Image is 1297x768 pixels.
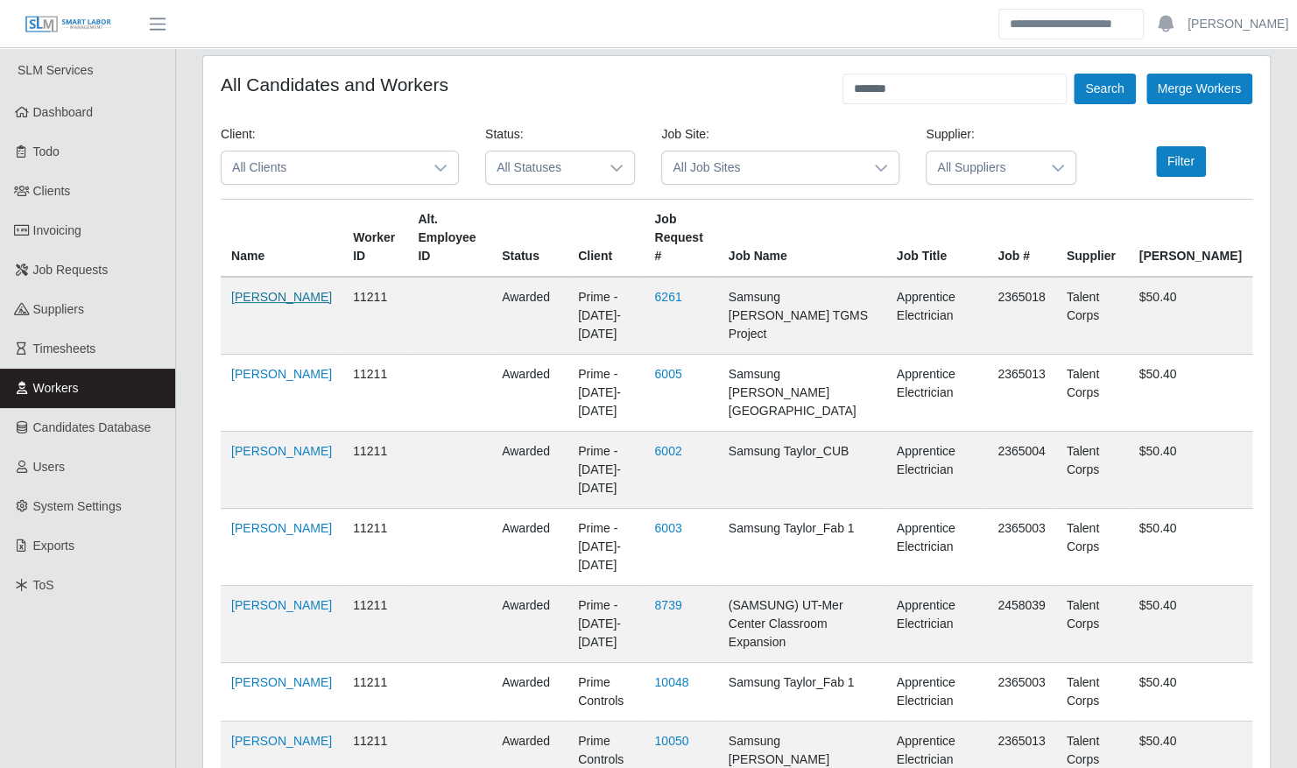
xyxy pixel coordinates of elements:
a: 6261 [654,290,681,304]
td: Prime - [DATE]-[DATE] [567,355,644,432]
span: All Job Sites [662,151,863,184]
td: Prime - [DATE]-[DATE] [567,586,644,663]
td: Apprentice Electrician [886,355,988,432]
a: 6005 [654,367,681,381]
td: Prime Controls [567,663,644,722]
a: 6003 [654,521,681,535]
a: 10048 [654,675,688,689]
th: Client [567,200,644,278]
span: Clients [33,184,71,198]
td: awarded [491,509,567,586]
td: 2365003 [987,509,1056,586]
th: Supplier [1056,200,1129,278]
td: Apprentice Electrician [886,432,988,509]
a: [PERSON_NAME] [231,675,332,689]
a: [PERSON_NAME] [231,734,332,748]
a: [PERSON_NAME] [231,444,332,458]
td: 2365004 [987,432,1056,509]
th: Job Request # [644,200,717,278]
td: Prime - [DATE]-[DATE] [567,509,644,586]
td: Talent Corps [1056,432,1129,509]
span: Todo [33,144,60,159]
td: Samsung Taylor_Fab 1 [718,509,886,586]
button: Search [1074,74,1135,104]
td: awarded [491,432,567,509]
span: Dashboard [33,105,94,119]
td: Talent Corps [1056,663,1129,722]
a: [PERSON_NAME] [231,290,332,304]
td: Talent Corps [1056,355,1129,432]
label: Status: [485,125,524,144]
th: Name [221,200,342,278]
span: Workers [33,381,79,395]
span: Timesheets [33,342,96,356]
th: Worker ID [342,200,407,278]
td: Samsung [PERSON_NAME][GEOGRAPHIC_DATA] [718,355,886,432]
td: Talent Corps [1056,277,1129,355]
a: [PERSON_NAME] [231,521,332,535]
td: Apprentice Electrician [886,277,988,355]
img: SLM Logo [25,15,112,34]
span: Exports [33,539,74,553]
td: awarded [491,586,567,663]
td: (SAMSUNG) UT-Mer Center Classroom Expansion [718,586,886,663]
a: [PERSON_NAME] [231,367,332,381]
label: Job Site: [661,125,708,144]
td: $50.40 [1128,663,1252,722]
label: Client: [221,125,256,144]
span: Candidates Database [33,420,152,434]
td: Talent Corps [1056,509,1129,586]
td: Apprentice Electrician [886,586,988,663]
td: 11211 [342,355,407,432]
td: $50.40 [1128,509,1252,586]
th: Job # [987,200,1056,278]
td: Samsung [PERSON_NAME] TGMS Project [718,277,886,355]
span: Invoicing [33,223,81,237]
span: All Clients [222,151,423,184]
td: Apprentice Electrician [886,509,988,586]
th: Job Name [718,200,886,278]
td: 11211 [342,432,407,509]
td: $50.40 [1128,277,1252,355]
button: Filter [1156,146,1206,177]
th: [PERSON_NAME] [1128,200,1252,278]
span: System Settings [33,499,122,513]
td: Prime - [DATE]-[DATE] [567,432,644,509]
td: 2458039 [987,586,1056,663]
h4: All Candidates and Workers [221,74,448,95]
span: Job Requests [33,263,109,277]
span: All Suppliers [927,151,1040,184]
span: ToS [33,578,54,592]
td: $50.40 [1128,355,1252,432]
td: awarded [491,277,567,355]
td: awarded [491,663,567,722]
a: [PERSON_NAME] [231,598,332,612]
label: Supplier: [926,125,974,144]
a: 6002 [654,444,681,458]
td: 2365013 [987,355,1056,432]
a: 8739 [654,598,681,612]
span: All Statuses [486,151,599,184]
span: Suppliers [33,302,84,316]
td: 11211 [342,663,407,722]
td: Prime - [DATE]-[DATE] [567,277,644,355]
td: 11211 [342,509,407,586]
a: [PERSON_NAME] [1188,15,1288,33]
td: $50.40 [1128,586,1252,663]
th: Alt. Employee ID [407,200,491,278]
td: 11211 [342,586,407,663]
span: Users [33,460,66,474]
td: Samsung Taylor_Fab 1 [718,663,886,722]
td: Samsung Taylor_CUB [718,432,886,509]
span: SLM Services [18,63,93,77]
button: Merge Workers [1146,74,1252,104]
td: 2365018 [987,277,1056,355]
td: Apprentice Electrician [886,663,988,722]
a: 10050 [654,734,688,748]
td: $50.40 [1128,432,1252,509]
td: awarded [491,355,567,432]
td: 11211 [342,277,407,355]
th: Job Title [886,200,988,278]
td: 2365003 [987,663,1056,722]
input: Search [998,9,1144,39]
